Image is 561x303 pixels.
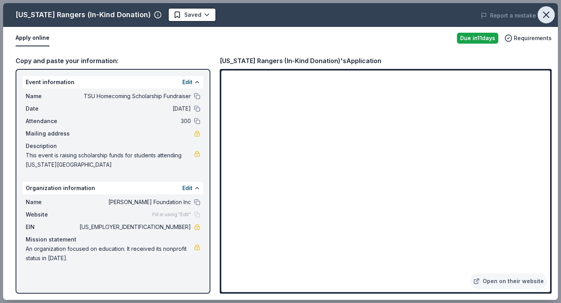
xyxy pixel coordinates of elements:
span: 300 [78,116,191,126]
span: TSU Homecoming Scholarship Fundraiser [78,92,191,101]
span: Attendance [26,116,78,126]
span: EIN [26,222,78,232]
span: [DATE] [78,104,191,113]
div: [US_STATE] Rangers (In-Kind Donation)'s Application [220,56,381,66]
div: Mission statement [26,235,200,244]
div: Description [26,141,200,151]
button: Apply online [16,30,49,46]
span: An organization focused on education. It received its nonprofit status in [DATE]. [26,244,194,263]
span: Requirements [514,33,552,43]
span: Date [26,104,78,113]
span: Fill in using "Edit" [152,211,191,218]
span: Saved [184,10,201,19]
button: Saved [168,8,216,22]
button: Report a mistake [481,11,536,20]
span: This event is raising scholarship funds for students attending [US_STATE][GEOGRAPHIC_DATA] [26,151,194,169]
a: Open on their website [470,273,547,289]
button: Requirements [505,33,552,43]
span: Website [26,210,78,219]
span: [US_EMPLOYER_IDENTIFICATION_NUMBER] [78,222,191,232]
span: [PERSON_NAME] Foundation Inc [78,197,191,207]
span: Mailing address [26,129,78,138]
span: Name [26,92,78,101]
button: Edit [182,183,192,193]
div: [US_STATE] Rangers (In-Kind Donation) [16,9,151,21]
span: Name [26,197,78,207]
button: Edit [182,78,192,87]
div: Due in 11 days [457,33,498,44]
div: Copy and paste your information: [16,56,210,66]
div: Event information [23,76,203,88]
div: Organization information [23,182,203,194]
